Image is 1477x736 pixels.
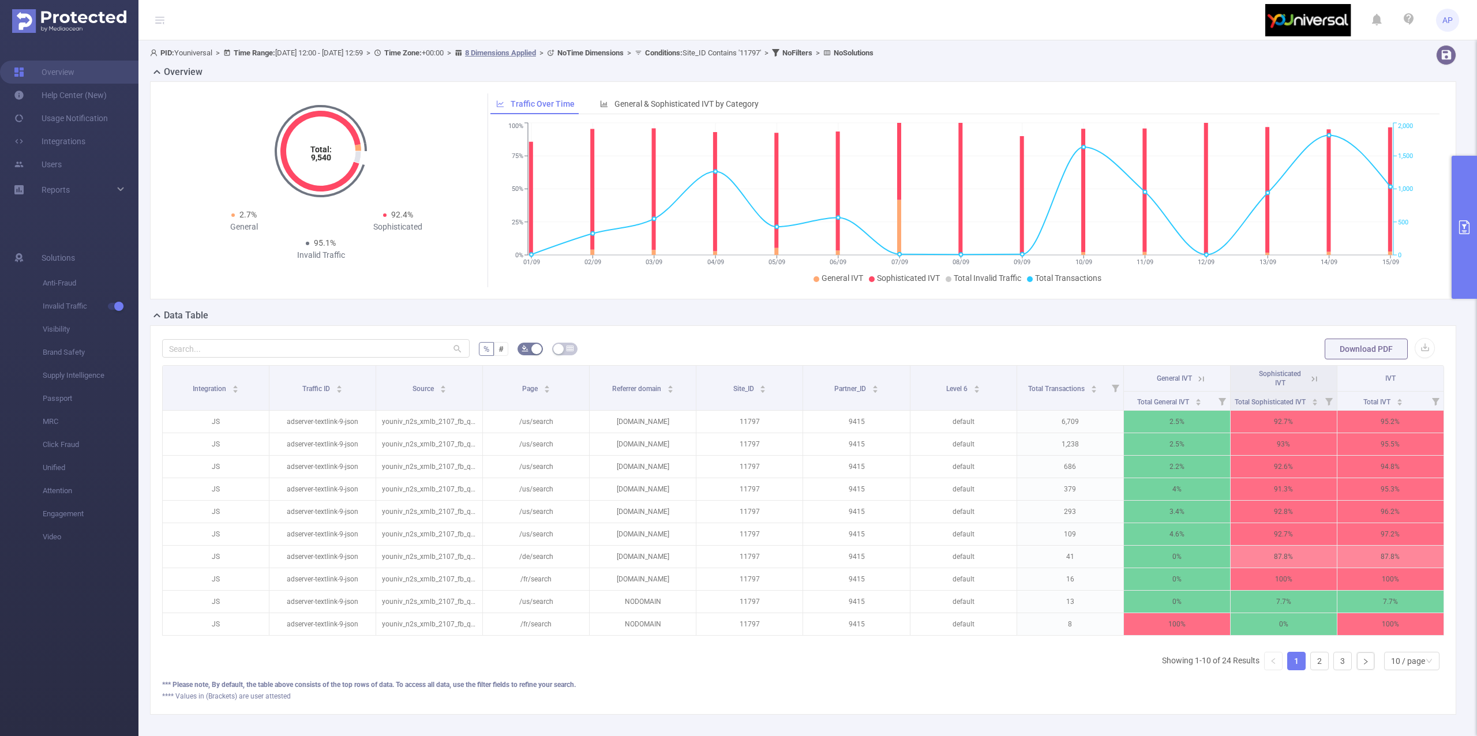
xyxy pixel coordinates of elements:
[891,258,908,266] tspan: 07/09
[376,456,482,478] p: youniv_n2s_xmlb_2107_fb_quantiko
[314,238,336,247] span: 95.1%
[160,48,174,57] b: PID:
[522,385,539,393] span: Page
[590,568,696,590] p: [DOMAIN_NAME]
[302,385,332,393] span: Traffic ID
[803,411,909,433] p: 9415
[508,123,523,130] tspan: 100%
[523,258,539,266] tspan: 01/09
[42,178,70,201] a: Reports
[1017,411,1123,433] p: 6,709
[803,613,909,635] p: 9415
[612,385,663,393] span: Referrer domain
[14,84,107,107] a: Help Center (New)
[269,523,376,545] p: adserver-textlink-9-json
[515,251,523,259] tspan: 0%
[1311,652,1328,670] a: 2
[590,523,696,545] p: [DOMAIN_NAME]
[1124,591,1230,613] p: 0%
[614,99,759,108] span: General & Sophisticated IVT by Category
[483,501,589,523] p: /us/search
[1337,568,1444,590] p: 100%
[14,107,108,130] a: Usage Notification
[43,456,138,479] span: Unified
[498,344,504,354] span: #
[1382,258,1399,266] tspan: 15/09
[376,613,482,635] p: youniv_n2s_xmlb_2107_fb_quantiko
[667,388,673,392] i: icon: caret-down
[1337,456,1444,478] p: 94.8%
[803,433,909,455] p: 9415
[164,309,208,322] h2: Data Table
[1337,591,1444,613] p: 7.7%
[1124,568,1230,590] p: 0%
[600,100,608,108] i: icon: bar-chart
[1231,478,1337,500] p: 91.3%
[910,433,1017,455] p: default
[1107,366,1123,410] i: Filter menu
[1321,258,1337,266] tspan: 14/09
[1195,401,1202,404] i: icon: caret-down
[376,568,482,590] p: youniv_n2s_xmlb_2107_fb_quantiko
[440,388,446,392] i: icon: caret-down
[954,273,1021,283] span: Total Invalid Traffic
[1334,652,1351,670] a: 3
[590,501,696,523] p: [DOMAIN_NAME]
[1325,339,1408,359] button: Download PDF
[483,523,589,545] p: /us/search
[590,456,696,478] p: [DOMAIN_NAME]
[232,384,238,387] i: icon: caret-up
[1017,613,1123,635] p: 8
[1124,523,1230,545] p: 4.6%
[1124,478,1230,500] p: 4%
[696,433,803,455] p: 11797
[1017,523,1123,545] p: 109
[707,258,723,266] tspan: 04/09
[761,48,772,57] span: >
[14,153,62,176] a: Users
[1356,652,1375,670] li: Next Page
[244,249,398,261] div: Invalid Traffic
[1231,433,1337,455] p: 93%
[803,478,909,500] p: 9415
[1426,658,1433,666] i: icon: down
[310,145,332,154] tspan: Total:
[1337,433,1444,455] p: 95.5%
[162,679,1444,690] div: *** Please note, By default, the table above consists of the top rows of data. To access all data...
[830,258,846,266] tspan: 06/09
[376,411,482,433] p: youniv_n2s_xmlb_2107_fb_quantiko
[163,591,269,613] p: JS
[162,691,1444,701] div: **** Values in (Brackets) are user attested
[1311,397,1318,400] i: icon: caret-up
[1195,397,1202,404] div: Sort
[760,388,766,392] i: icon: caret-down
[1017,568,1123,590] p: 16
[163,456,269,478] p: JS
[384,48,422,57] b: Time Zone:
[1198,258,1214,266] tspan: 12/09
[163,433,269,455] p: JS
[1259,258,1276,266] tspan: 13/09
[910,613,1017,635] p: default
[1337,523,1444,545] p: 97.2%
[12,9,126,33] img: Protected Media
[1231,591,1337,613] p: 7.7%
[163,501,269,523] p: JS
[269,501,376,523] p: adserver-textlink-9-json
[43,525,138,549] span: Video
[1124,411,1230,433] p: 2.5%
[803,546,909,568] p: 9415
[163,523,269,545] p: JS
[232,388,238,392] i: icon: caret-down
[733,385,756,393] span: Site_ID
[1442,9,1453,32] span: AP
[43,479,138,502] span: Attention
[782,48,812,57] b: No Filters
[42,185,70,194] span: Reports
[43,387,138,410] span: Passport
[212,48,223,57] span: >
[1337,613,1444,635] p: 100%
[43,433,138,456] span: Click Fraud
[483,546,589,568] p: /de/search
[163,613,269,635] p: JS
